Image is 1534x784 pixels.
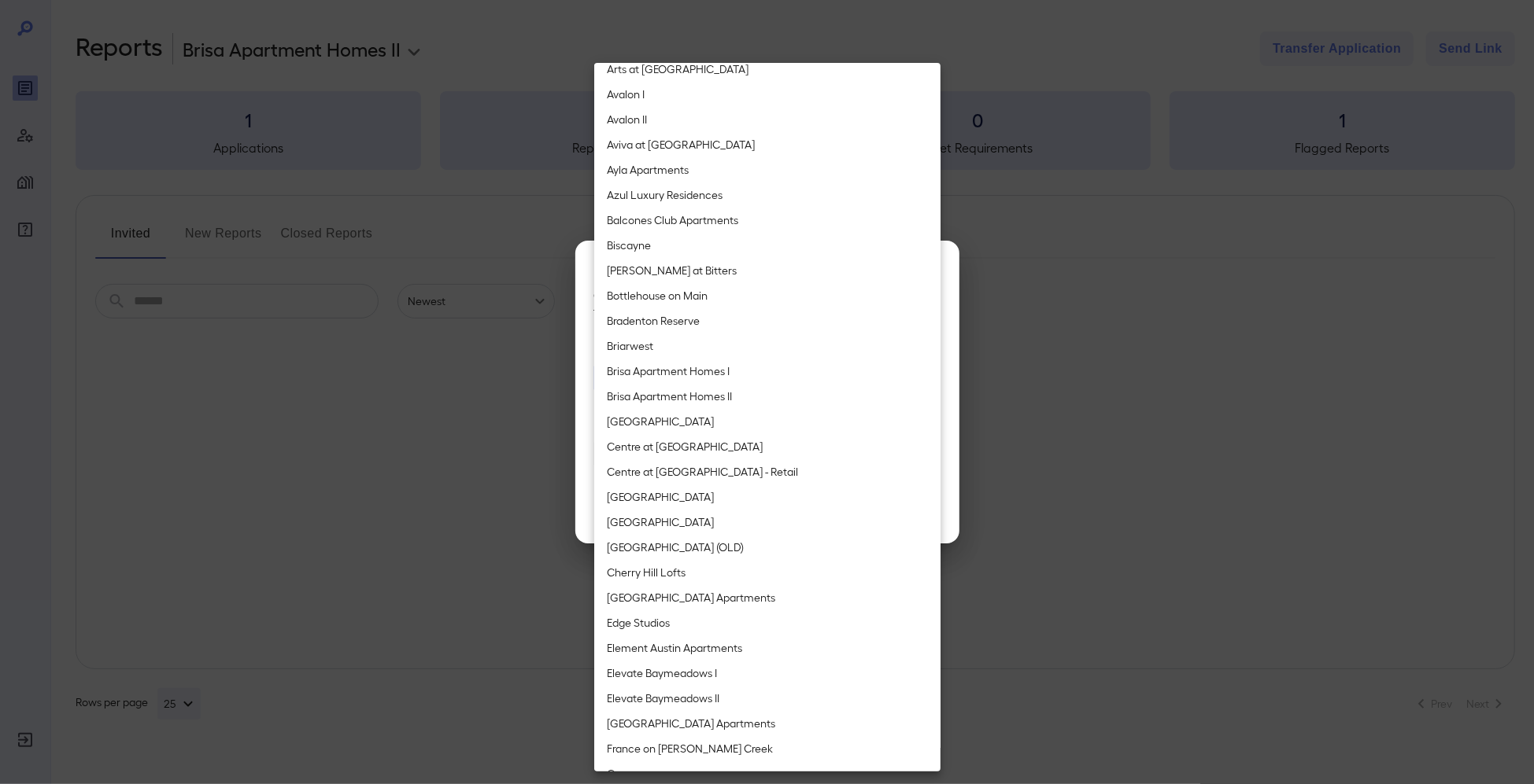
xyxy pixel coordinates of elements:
li: Briarwest [594,333,941,359]
li: Elevate Baymeadows II [594,686,941,711]
li: Bottlehouse on Main [594,283,941,308]
li: Balcones Club Apartments [594,208,941,233]
li: [GEOGRAPHIC_DATA] [594,484,941,510]
li: Element Austin Apartments [594,635,941,661]
li: Brisa Apartment Homes I [594,359,941,384]
li: Avalon II [594,107,941,132]
li: Edge Studios [594,610,941,635]
li: Biscayne [594,233,941,258]
li: Ayla Apartments [594,157,941,182]
li: Aviva at [GEOGRAPHIC_DATA] [594,132,941,157]
li: Elevate Baymeadows I [594,661,941,686]
li: France on [PERSON_NAME] Creek [594,736,941,761]
li: Bradenton Reserve [594,308,941,333]
li: [GEOGRAPHIC_DATA] (OLD) [594,535,941,560]
li: Arts at [GEOGRAPHIC_DATA] [594,57,941,82]
li: [GEOGRAPHIC_DATA] [594,409,941,434]
li: Avalon I [594,82,941,107]
li: Centre at [GEOGRAPHIC_DATA] - Retail [594,459,941,484]
li: [GEOGRAPHIC_DATA] Apartments [594,711,941,736]
li: Centre at [GEOGRAPHIC_DATA] [594,434,941,459]
li: Cherry Hill Lofts [594,560,941,585]
li: [PERSON_NAME] at Bitters [594,258,941,283]
li: Azul Luxury Residences [594,182,941,208]
li: [GEOGRAPHIC_DATA] Apartments [594,585,941,610]
li: [GEOGRAPHIC_DATA] [594,510,941,535]
li: Brisa Apartment Homes II [594,384,941,409]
